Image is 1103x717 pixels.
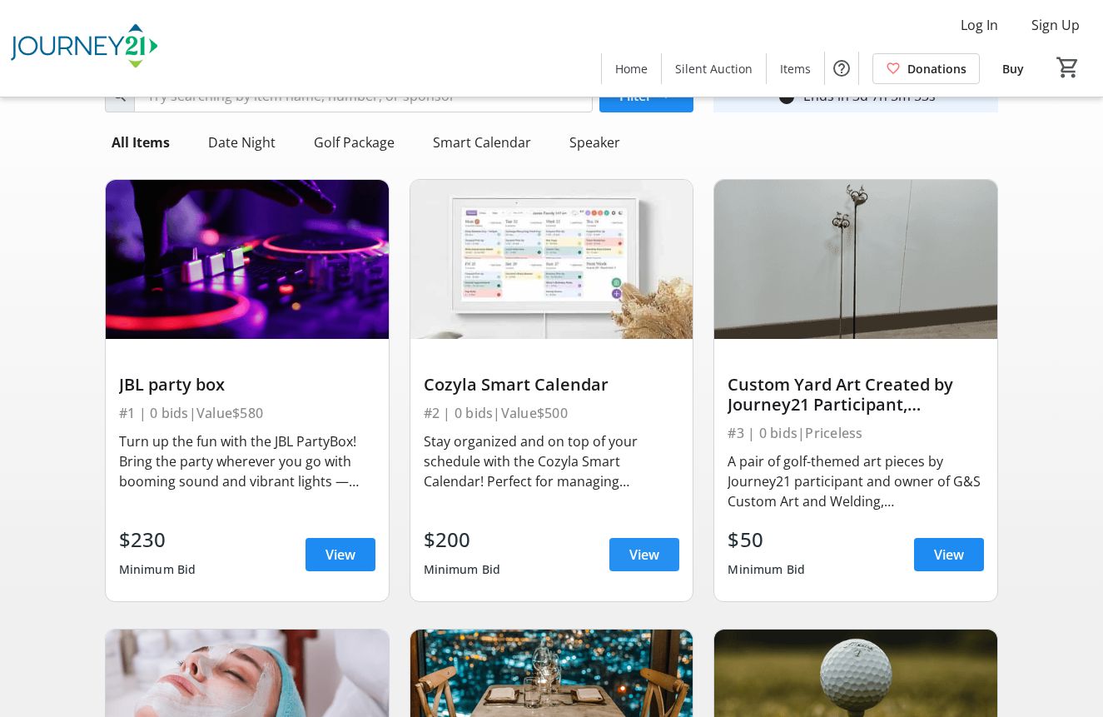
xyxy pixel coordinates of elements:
span: Home [615,60,648,77]
span: Items [780,60,811,77]
a: Buy [986,53,1040,84]
button: Cart [1053,52,1083,82]
div: A pair of golf-themed art pieces by Journey21 participant and owner of G&S Custom Art and Welding... [728,451,984,511]
a: Donations [872,53,980,84]
div: Date Night [201,126,282,159]
a: View [914,538,984,571]
div: Custom Yard Art Created by Journey21 Participant, [PERSON_NAME] [PERSON_NAME] [728,375,984,415]
div: Stay organized and on top of your schedule with the Cozyla Smart Calendar! Perfect for managing a... [424,431,680,491]
img: Cozyla Smart Calendar [410,180,693,339]
div: Golf Package [307,126,401,159]
div: #1 | 0 bids | Value $580 [119,401,375,425]
button: Filter [599,79,693,112]
div: $230 [119,525,196,555]
div: #3 | 0 bids | Priceless [728,421,984,445]
a: Items [767,53,824,84]
div: Smart Calendar [426,126,538,159]
span: Silent Auction [675,60,753,77]
div: Minimum Bid [119,555,196,585]
span: View [934,545,964,565]
div: Turn up the fun with the JBL PartyBox! Bring the party wherever you go with booming sound and vib... [119,431,375,491]
a: Silent Auction [662,53,766,84]
div: #2 | 0 bids | Value $500 [424,401,680,425]
div: $200 [424,525,501,555]
div: $50 [728,525,805,555]
div: Minimum Bid [424,555,501,585]
div: Cozyla Smart Calendar [424,375,680,395]
button: Sign Up [1018,12,1093,38]
img: Custom Yard Art Created by Journey21 Participant, Griffin McCarley [714,180,997,339]
span: Donations [907,60,966,77]
div: Speaker [563,126,627,159]
button: Help [825,52,858,85]
span: View [325,545,355,565]
div: JBL party box [119,375,375,395]
div: All Items [105,126,176,159]
div: Minimum Bid [728,555,805,585]
span: Sign Up [1031,15,1080,35]
img: Journey21's Logo [10,7,158,90]
a: View [609,538,679,571]
img: JBL party box [106,180,389,339]
span: Buy [1002,60,1024,77]
span: Log In [961,15,998,35]
button: Log In [947,12,1011,38]
span: View [629,545,659,565]
a: View [306,538,375,571]
a: Home [602,53,661,84]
